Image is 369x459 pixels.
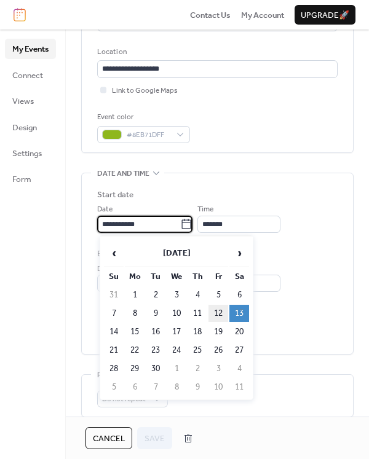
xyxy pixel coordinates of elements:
[208,342,228,359] td: 26
[104,305,124,322] td: 7
[125,342,145,359] td: 22
[125,286,145,304] td: 1
[5,169,56,189] a: Form
[301,9,349,22] span: Upgrade 🚀
[295,5,355,25] button: Upgrade🚀
[5,143,56,163] a: Settings
[146,342,165,359] td: 23
[12,147,42,160] span: Settings
[104,379,124,396] td: 5
[188,305,207,322] td: 11
[112,85,178,97] span: Link to Google Maps
[229,286,249,304] td: 6
[208,379,228,396] td: 10
[229,379,249,396] td: 11
[105,241,123,265] span: ‹
[14,8,26,22] img: logo
[5,117,56,137] a: Design
[93,433,125,445] span: Cancel
[104,268,124,285] th: Su
[208,286,228,304] td: 5
[97,203,113,216] span: Date
[208,360,228,377] td: 3
[5,39,56,58] a: My Events
[5,65,56,85] a: Connect
[190,9,231,21] a: Contact Us
[167,342,186,359] td: 24
[12,122,37,134] span: Design
[125,268,145,285] th: Mo
[97,263,113,275] span: Date
[97,248,129,260] div: End date
[125,305,145,322] td: 8
[230,241,248,265] span: ›
[97,189,133,201] div: Start date
[5,91,56,111] a: Views
[104,360,124,377] td: 28
[167,268,186,285] th: We
[104,342,124,359] td: 21
[208,305,228,322] td: 12
[12,43,49,55] span: My Events
[197,203,213,216] span: Time
[167,360,186,377] td: 1
[125,379,145,396] td: 6
[97,369,161,381] span: Recurring event
[97,168,149,180] span: Date and time
[167,379,186,396] td: 8
[188,360,207,377] td: 2
[167,323,186,340] td: 17
[127,129,170,141] span: #8EB71DFF
[12,95,34,108] span: Views
[229,360,249,377] td: 4
[146,305,165,322] td: 9
[146,268,165,285] th: Tu
[146,379,165,396] td: 7
[104,286,124,304] td: 31
[229,305,249,322] td: 13
[146,323,165,340] td: 16
[229,342,249,359] td: 27
[97,46,335,58] div: Location
[97,111,188,124] div: Event color
[104,323,124,340] td: 14
[208,268,228,285] th: Fr
[188,286,207,304] td: 4
[208,323,228,340] td: 19
[146,286,165,304] td: 2
[146,360,165,377] td: 30
[188,323,207,340] td: 18
[125,240,228,267] th: [DATE]
[85,427,132,449] button: Cancel
[188,342,207,359] td: 25
[12,173,31,186] span: Form
[12,69,43,82] span: Connect
[190,9,231,22] span: Contact Us
[241,9,284,21] a: My Account
[167,286,186,304] td: 3
[125,323,145,340] td: 15
[188,379,207,396] td: 9
[241,9,284,22] span: My Account
[188,268,207,285] th: Th
[125,360,145,377] td: 29
[229,323,249,340] td: 20
[229,268,249,285] th: Sa
[167,305,186,322] td: 10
